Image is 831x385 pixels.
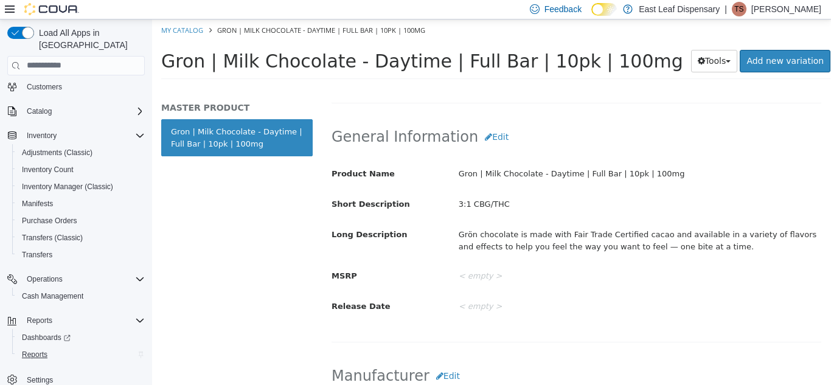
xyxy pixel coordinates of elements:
button: Inventory [2,127,150,144]
button: Tools [539,30,586,53]
a: Manifests [17,196,58,211]
a: Transfers (Classic) [17,231,88,245]
span: Reports [22,313,145,328]
a: Transfers [17,248,57,262]
span: Inventory [27,131,57,140]
a: Inventory Manager (Classic) [17,179,118,194]
a: Dashboards [12,329,150,346]
span: Long Description [179,210,255,220]
a: My Catalog [9,6,51,15]
span: Customers [27,82,62,92]
a: Add new variation [588,30,678,53]
span: Inventory Manager (Classic) [17,179,145,194]
button: Cash Management [12,288,150,305]
span: Operations [22,272,145,286]
span: Transfers [17,248,145,262]
span: Transfers (Classic) [22,233,83,243]
a: Purchase Orders [17,213,82,228]
a: Cash Management [17,289,88,303]
span: Inventory Count [22,165,74,175]
button: Edit [326,106,363,129]
button: Transfers [12,246,150,263]
span: TS [734,2,743,16]
span: Dashboards [17,330,145,345]
button: Edit [277,345,315,368]
span: Transfers [22,250,52,260]
a: Gron | Milk Chocolate - Daytime | Full Bar | 10pk | 100mg [9,100,161,137]
h5: MASTER PRODUCT [9,83,161,94]
div: < empty > [297,277,678,298]
div: < empty > [297,246,678,268]
span: Manifests [17,196,145,211]
span: Product Name [179,150,243,159]
h2: Manufacturer [179,345,669,368]
button: Operations [22,272,68,286]
a: Dashboards [17,330,75,345]
span: Inventory Manager (Classic) [22,182,113,192]
span: Release Date [179,282,238,291]
button: Inventory Count [12,161,150,178]
span: Operations [27,274,63,284]
span: Inventory Count [17,162,145,177]
button: Manifests [12,195,150,212]
p: [PERSON_NAME] [751,2,821,16]
div: 3:1 CBG/THC [297,175,678,196]
span: Reports [27,316,52,325]
p: East Leaf Dispensary [639,2,720,16]
button: Adjustments (Classic) [12,144,150,161]
button: Customers [2,78,150,95]
button: Inventory Manager (Classic) [12,178,150,195]
div: Tayler Swartwood [732,2,746,16]
span: Gron | Milk Chocolate - Daytime | Full Bar | 10pk | 100mg [65,6,273,15]
span: Purchase Orders [17,213,145,228]
span: Catalog [22,104,145,119]
span: Adjustments (Classic) [17,145,145,160]
span: Manifests [22,199,53,209]
span: Load All Apps in [GEOGRAPHIC_DATA] [34,27,145,51]
span: Gron | Milk Chocolate - Daytime | Full Bar | 10pk | 100mg [9,31,531,52]
a: Inventory Count [17,162,78,177]
span: Cash Management [17,289,145,303]
button: Operations [2,271,150,288]
span: Settings [27,375,53,385]
button: Transfers (Classic) [12,229,150,246]
a: Reports [17,347,52,362]
span: Short Description [179,180,258,189]
div: Gron | Milk Chocolate - Daytime | Full Bar | 10pk | 100mg [297,144,678,165]
span: Catalog [27,106,52,116]
a: Adjustments (Classic) [17,145,97,160]
span: Feedback [544,3,582,15]
span: Transfers (Classic) [17,231,145,245]
button: Reports [12,346,150,363]
button: Purchase Orders [12,212,150,229]
button: Catalog [2,103,150,120]
button: Inventory [22,128,61,143]
span: Cash Management [22,291,83,301]
span: Adjustments (Classic) [22,148,92,158]
span: Reports [22,350,47,359]
span: Customers [22,79,145,94]
button: Reports [22,313,57,328]
img: Cova [24,3,79,15]
div: Grön chocolate is made with Fair Trade Certified cacao and available in a variety of flavors and ... [297,205,678,237]
span: MSRP [179,252,205,261]
span: Dashboards [22,333,71,342]
span: Reports [17,347,145,362]
p: | [725,2,727,16]
button: Catalog [22,104,57,119]
span: Purchase Orders [22,216,77,226]
input: Dark Mode [591,3,617,16]
a: Customers [22,80,67,94]
button: Reports [2,312,150,329]
span: Inventory [22,128,145,143]
h2: General Information [179,106,669,129]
